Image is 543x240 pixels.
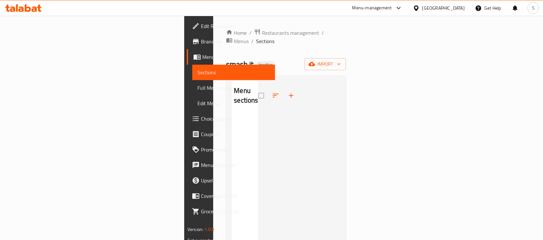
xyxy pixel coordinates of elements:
a: Full Menu View [192,80,275,96]
a: Promotions [187,142,275,157]
a: Restaurants management [254,29,319,37]
span: Choice Groups [201,115,270,123]
button: import [305,58,346,70]
span: Promotions [201,146,270,153]
a: Upsell [187,173,275,188]
a: Grocery Checklist [187,204,275,219]
a: Edit Menu [192,96,275,111]
span: Menu disclaimer [201,161,270,169]
a: Coupons [187,126,275,142]
span: Upsell [201,177,270,184]
span: Branches [201,38,270,45]
span: 1.0.0 [204,225,214,234]
a: Edit Restaurant [187,18,275,34]
span: Full Menu View [197,84,270,92]
a: Branches [187,34,275,49]
nav: Menu sections [231,111,259,116]
span: Edit Restaurant [201,22,270,30]
span: Sections [197,69,270,76]
li: / [322,29,324,37]
span: Coverage Report [201,192,270,200]
span: Menus [202,53,270,61]
span: Restaurants management [262,29,319,37]
a: Sections [192,65,275,80]
a: Choice Groups [187,111,275,126]
nav: breadcrumb [226,29,346,45]
div: [GEOGRAPHIC_DATA] [422,5,465,12]
span: S [532,5,535,12]
div: Menu-management [352,4,392,12]
a: Coverage Report [187,188,275,204]
span: Grocery Checklist [201,208,270,215]
span: Version: [187,225,203,234]
button: Add section [283,88,299,103]
a: Menu disclaimer [187,157,275,173]
span: Coupons [201,130,270,138]
span: Edit Menu [197,99,270,107]
span: import [310,60,341,68]
a: Menus [187,49,275,65]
